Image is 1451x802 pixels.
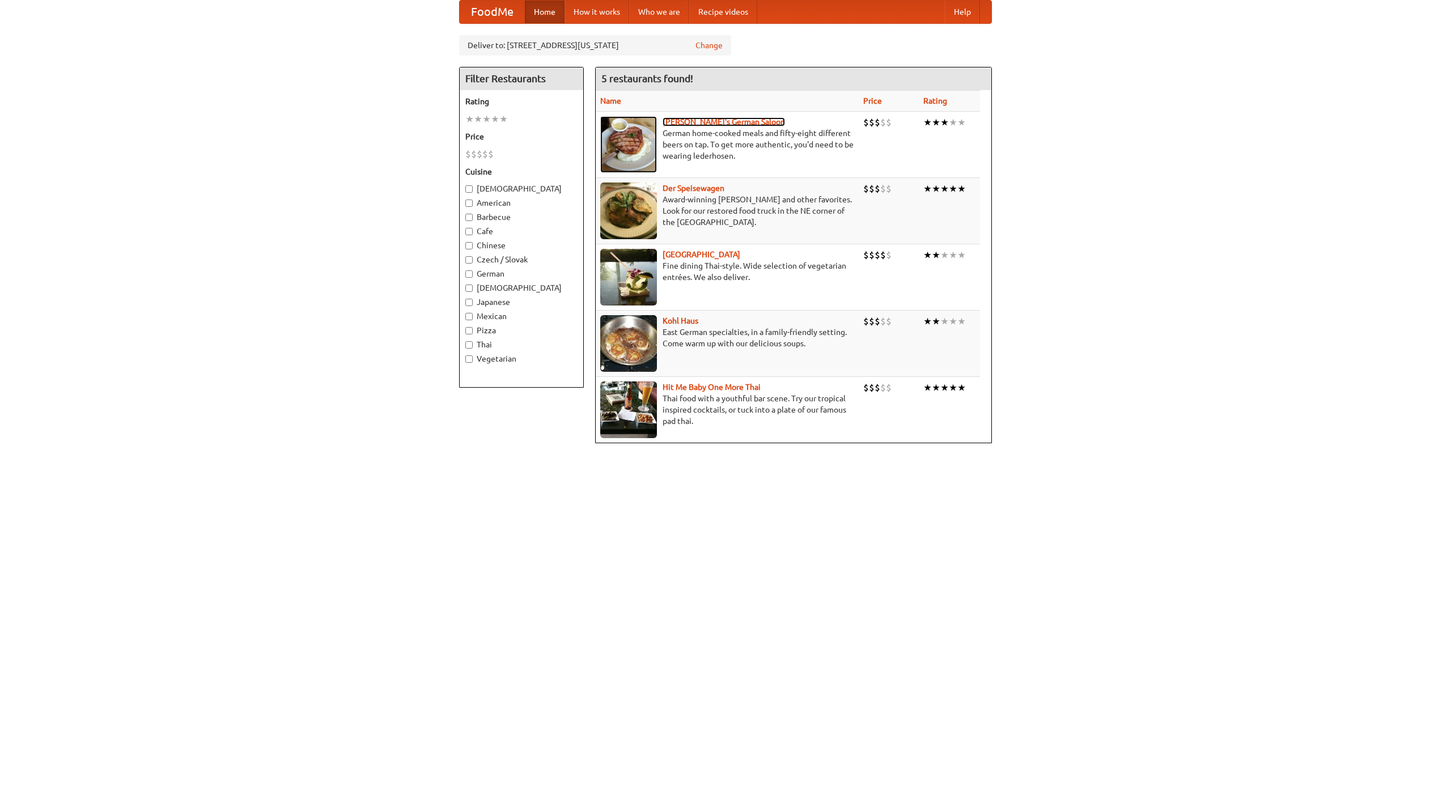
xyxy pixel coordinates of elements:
a: Rating [923,96,947,105]
li: ★ [932,315,940,328]
div: Deliver to: [STREET_ADDRESS][US_STATE] [459,35,731,56]
li: ★ [957,381,966,394]
a: Price [863,96,882,105]
li: $ [886,381,892,394]
label: Japanese [465,296,578,308]
li: ★ [949,183,957,195]
a: Home [525,1,565,23]
a: Help [945,1,980,23]
a: [PERSON_NAME]'s German Saloon [663,117,785,126]
li: ★ [491,113,499,125]
p: East German specialties, in a family-friendly setting. Come warm up with our delicious soups. [600,326,854,349]
a: Hit Me Baby One More Thai [663,383,761,392]
li: ★ [957,183,966,195]
li: ★ [465,113,474,125]
input: Czech / Slovak [465,256,473,264]
label: Barbecue [465,211,578,223]
li: $ [465,148,471,160]
li: ★ [949,381,957,394]
img: kohlhaus.jpg [600,315,657,372]
a: FoodMe [460,1,525,23]
input: Thai [465,341,473,349]
li: ★ [923,249,932,261]
a: How it works [565,1,629,23]
li: $ [869,249,875,261]
li: ★ [932,116,940,129]
li: $ [482,148,488,160]
li: ★ [474,113,482,125]
li: ★ [940,183,949,195]
a: Name [600,96,621,105]
li: $ [869,116,875,129]
input: Cafe [465,228,473,235]
li: $ [863,381,869,394]
label: Vegetarian [465,353,578,364]
p: Award-winning [PERSON_NAME] and other favorites. Look for our restored food truck in the NE corne... [600,194,854,228]
li: ★ [482,113,491,125]
label: Czech / Slovak [465,254,578,265]
li: $ [869,381,875,394]
li: $ [863,315,869,328]
li: ★ [923,183,932,195]
input: Mexican [465,313,473,320]
img: speisewagen.jpg [600,183,657,239]
li: ★ [940,315,949,328]
p: Fine dining Thai-style. Wide selection of vegetarian entrées. We also deliver. [600,260,854,283]
p: Thai food with a youthful bar scene. Try our tropical inspired cocktails, or tuck into a plate of... [600,393,854,427]
li: $ [886,249,892,261]
li: ★ [949,315,957,328]
img: babythai.jpg [600,381,657,438]
li: ★ [923,116,932,129]
li: ★ [940,116,949,129]
li: $ [875,381,880,394]
input: American [465,200,473,207]
li: ★ [932,183,940,195]
h4: Filter Restaurants [460,67,583,90]
ng-pluralize: 5 restaurants found! [601,73,693,84]
li: ★ [499,113,508,125]
label: German [465,268,578,279]
li: $ [863,116,869,129]
li: $ [488,148,494,160]
input: [DEMOGRAPHIC_DATA] [465,185,473,193]
label: American [465,197,578,209]
a: Der Speisewagen [663,184,724,193]
label: Pizza [465,325,578,336]
li: $ [875,116,880,129]
a: Change [695,40,723,51]
li: ★ [923,381,932,394]
img: satay.jpg [600,249,657,305]
li: $ [863,249,869,261]
a: Recipe videos [689,1,757,23]
h5: Rating [465,96,578,107]
img: esthers.jpg [600,116,657,173]
input: German [465,270,473,278]
input: [DEMOGRAPHIC_DATA] [465,285,473,292]
li: ★ [949,116,957,129]
li: $ [880,381,886,394]
label: [DEMOGRAPHIC_DATA] [465,183,578,194]
p: German home-cooked meals and fifty-eight different beers on tap. To get more authentic, you'd nee... [600,128,854,162]
li: ★ [940,381,949,394]
li: ★ [932,249,940,261]
a: [GEOGRAPHIC_DATA] [663,250,740,259]
label: Mexican [465,311,578,322]
label: [DEMOGRAPHIC_DATA] [465,282,578,294]
li: $ [869,183,875,195]
a: Kohl Haus [663,316,698,325]
li: $ [875,249,880,261]
input: Barbecue [465,214,473,221]
li: $ [886,183,892,195]
h5: Price [465,131,578,142]
li: ★ [949,249,957,261]
li: $ [880,315,886,328]
input: Vegetarian [465,355,473,363]
li: $ [875,315,880,328]
input: Chinese [465,242,473,249]
li: $ [880,249,886,261]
